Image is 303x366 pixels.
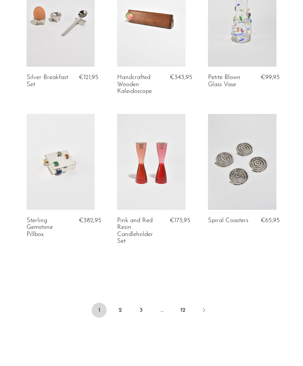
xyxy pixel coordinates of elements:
span: €99,95 [261,74,280,81]
a: Silver Breakfast Set [27,74,70,88]
a: Sterling Gemstone Pillbox [27,217,70,238]
a: Next [196,303,211,319]
a: 3 [134,303,149,318]
a: 2 [113,303,128,318]
span: 1 [92,303,107,318]
span: €173,95 [170,217,190,224]
a: Spiral Coasters [208,217,248,224]
span: … [154,303,169,318]
span: €65,95 [261,217,280,224]
a: Pink and Red Resin Candleholder Set [117,217,160,245]
a: Petite Blown Glass Vase [208,74,251,88]
a: Handcrafted Wooden Kaleidoscope [117,74,160,95]
span: €343,95 [170,74,192,81]
span: €382,95 [79,217,101,224]
span: €121,95 [79,74,98,81]
a: 12 [175,303,190,318]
